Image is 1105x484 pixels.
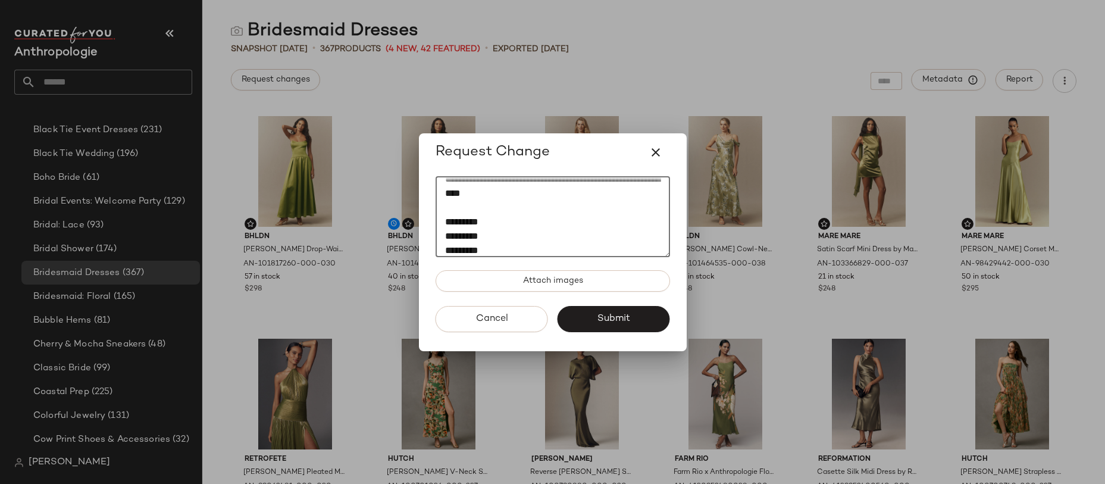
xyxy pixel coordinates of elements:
[522,276,583,286] span: Attach images
[475,313,508,324] span: Cancel
[558,306,670,332] button: Submit
[436,143,550,162] span: Request Change
[436,306,548,332] button: Cancel
[436,270,670,292] button: Attach images
[597,313,630,324] span: Submit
